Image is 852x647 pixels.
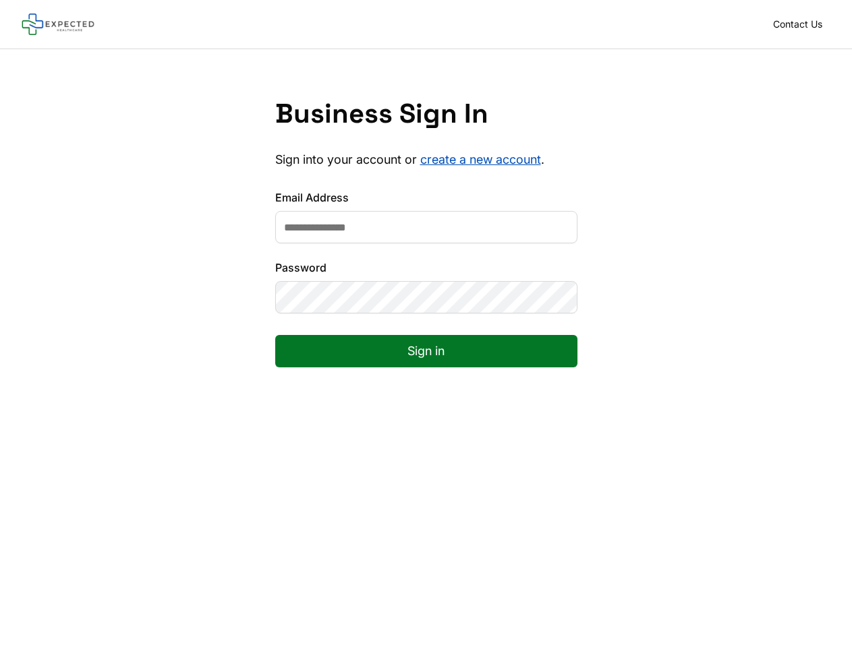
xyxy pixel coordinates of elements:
a: Contact Us [765,15,830,34]
h1: Business Sign In [275,98,577,130]
label: Email Address [275,189,577,206]
button: Sign in [275,335,577,367]
label: Password [275,259,577,276]
a: create a new account [420,152,541,166]
p: Sign into your account or . [275,152,577,168]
